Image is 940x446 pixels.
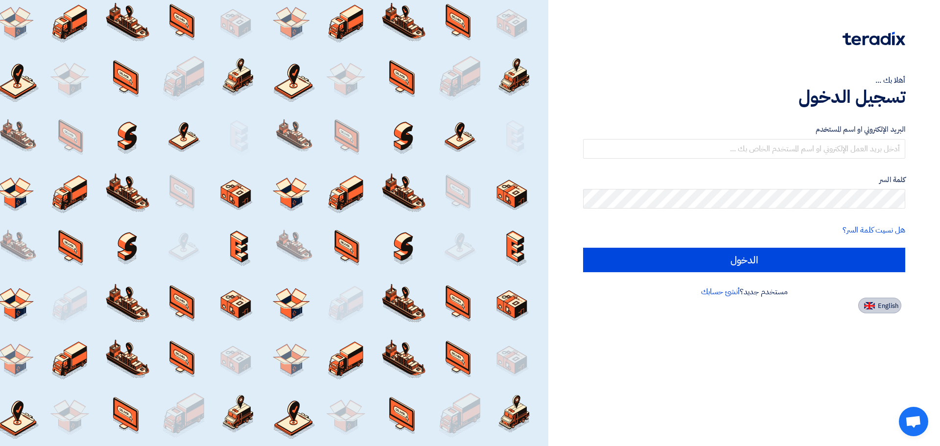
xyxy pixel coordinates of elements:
div: أهلا بك ... [583,74,905,86]
img: en-US.png [864,302,875,309]
a: أنشئ حسابك [701,286,740,298]
label: كلمة السر [583,174,905,186]
button: English [858,298,901,313]
span: English [878,303,898,309]
a: هل نسيت كلمة السر؟ [843,224,905,236]
input: أدخل بريد العمل الإلكتروني او اسم المستخدم الخاص بك ... [583,139,905,159]
div: مستخدم جديد؟ [583,286,905,298]
div: Open chat [899,407,928,436]
input: الدخول [583,248,905,272]
img: Teradix logo [843,32,905,46]
h1: تسجيل الدخول [583,86,905,108]
label: البريد الإلكتروني او اسم المستخدم [583,124,905,135]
